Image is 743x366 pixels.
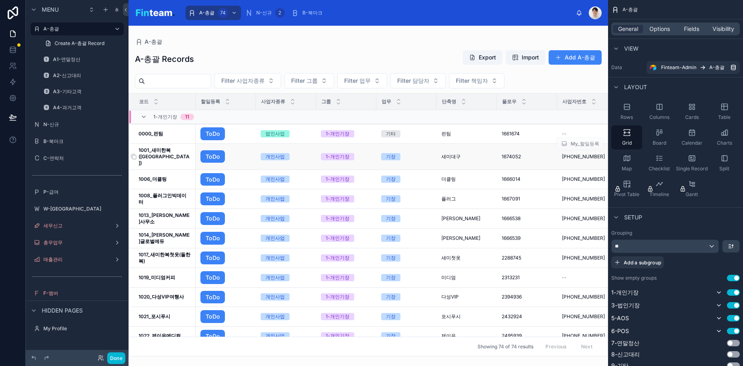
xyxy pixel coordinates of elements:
span: Fields [684,25,699,33]
span: Calendar [682,140,702,146]
span: Table [718,114,731,121]
label: W-[GEOGRAPHIC_DATA] [43,206,122,212]
a: W-[GEOGRAPHIC_DATA] [31,202,124,215]
label: N-신규 [43,121,122,128]
label: 총무업무 [43,239,111,246]
button: Table [709,100,740,124]
button: Done [107,352,125,364]
div: 2 [275,8,285,18]
a: A4-과거고객 [40,101,124,114]
a: 매출관리 [31,253,124,266]
span: 1-개인기장 [611,288,639,296]
span: Options [649,25,670,33]
a: 1001_새미한복([GEOGRAPHIC_DATA]) [139,147,191,166]
a: B-북마크 [31,135,124,148]
span: 사업자번호 [562,98,586,105]
button: Columns [644,100,675,124]
a: A2-신고대리 [40,69,124,82]
button: Charts [709,125,740,149]
span: 그룹 [321,98,331,105]
span: 6-POS [611,327,629,335]
a: 0000_핀팀 [139,131,191,137]
span: Finteam-Admin [661,64,696,71]
strong: 1014_[PERSON_NAME]글로벌에듀 [139,232,190,244]
span: 업무 [382,98,391,105]
label: A4-과거고객 [53,104,122,111]
span: Grid [622,140,632,146]
label: Data [611,64,643,71]
span: Visibility [712,25,734,33]
span: 할일등록 [201,98,220,105]
label: F-멤버 [43,290,122,296]
button: Rows [611,100,642,124]
strong: 1019_미디엄커피 [139,274,175,280]
span: 8-신고대리 [611,350,640,358]
label: C-연락처 [43,155,122,162]
a: 총무업무 [31,236,124,249]
span: Columns [649,114,670,121]
button: Board [644,125,675,149]
span: Board [653,140,666,146]
a: A-총괄 [31,22,124,35]
label: A3-기타고객 [53,88,122,95]
a: N-신규2 [243,6,287,20]
label: A1-연말정산 [53,56,122,63]
strong: 1006_더클링 [139,176,167,182]
span: 단축명 [442,98,456,105]
span: Showing 74 of 74 results [478,344,533,350]
img: Airtable Logo [650,64,656,71]
label: Grouping [611,230,632,236]
span: General [618,25,638,33]
button: Split [709,151,740,175]
a: 1014_[PERSON_NAME]글로벌에듀 [139,232,191,245]
a: My Profile [31,322,124,335]
a: 1020_다성VIP여행사 [139,294,191,300]
span: A-총괄 [623,6,638,13]
strong: 1021_포시푸시 [139,313,170,319]
a: A3-기타고객 [40,85,124,98]
div: 11 [185,114,189,120]
span: Menu [42,6,59,14]
span: 사업자종류 [261,98,285,105]
a: 1019_미디엄커피 [139,274,191,281]
strong: 1017_새미한복첫옷(돌한복) [139,251,190,264]
a: 세무신고 [31,219,124,232]
span: 1-개인기장 [153,114,177,120]
button: Pivot Table [611,177,642,201]
span: Create A-총괄 Record [55,40,104,47]
a: Create A-총괄 Record [40,37,124,50]
a: 1017_새미한복첫옷(돌한복) [139,251,191,264]
span: Split [719,166,729,172]
a: P-급여 [31,186,124,198]
span: B-북마크 [302,10,323,16]
a: 1022_제이유메디컬 [139,333,191,339]
div: scrollable content [182,4,576,22]
span: N-신규 [256,10,272,16]
button: Cards [676,100,707,124]
button: Checklist [644,151,675,175]
span: A-총괄 [199,10,214,16]
a: 1006_더클링 [139,176,191,182]
img: App logo [135,6,175,19]
span: Hidden pages [42,307,83,315]
button: Gantt [676,177,707,201]
a: A-총괄74 [186,6,241,20]
button: Map [611,151,642,175]
label: 세무신고 [43,223,111,229]
button: Single Record [676,151,707,175]
strong: 0000_핀팀 [139,131,163,137]
a: 1021_포시푸시 [139,313,191,320]
span: 7-연말정산 [611,339,639,347]
span: Charts [717,140,732,146]
span: Add a subgroup [624,260,661,266]
a: B-북마크 [289,6,328,20]
button: Timeline [644,177,675,201]
span: Setup [624,213,642,221]
span: 플로우 [502,98,516,105]
span: Rows [621,114,633,121]
a: Finteam-AdminA-총괄 [647,61,740,74]
strong: 1013_[PERSON_NAME]사무소 [139,212,190,225]
span: A-총괄 [709,64,725,71]
button: Calendar [676,125,707,149]
strong: 1001_새미한복([GEOGRAPHIC_DATA]) [139,147,190,166]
